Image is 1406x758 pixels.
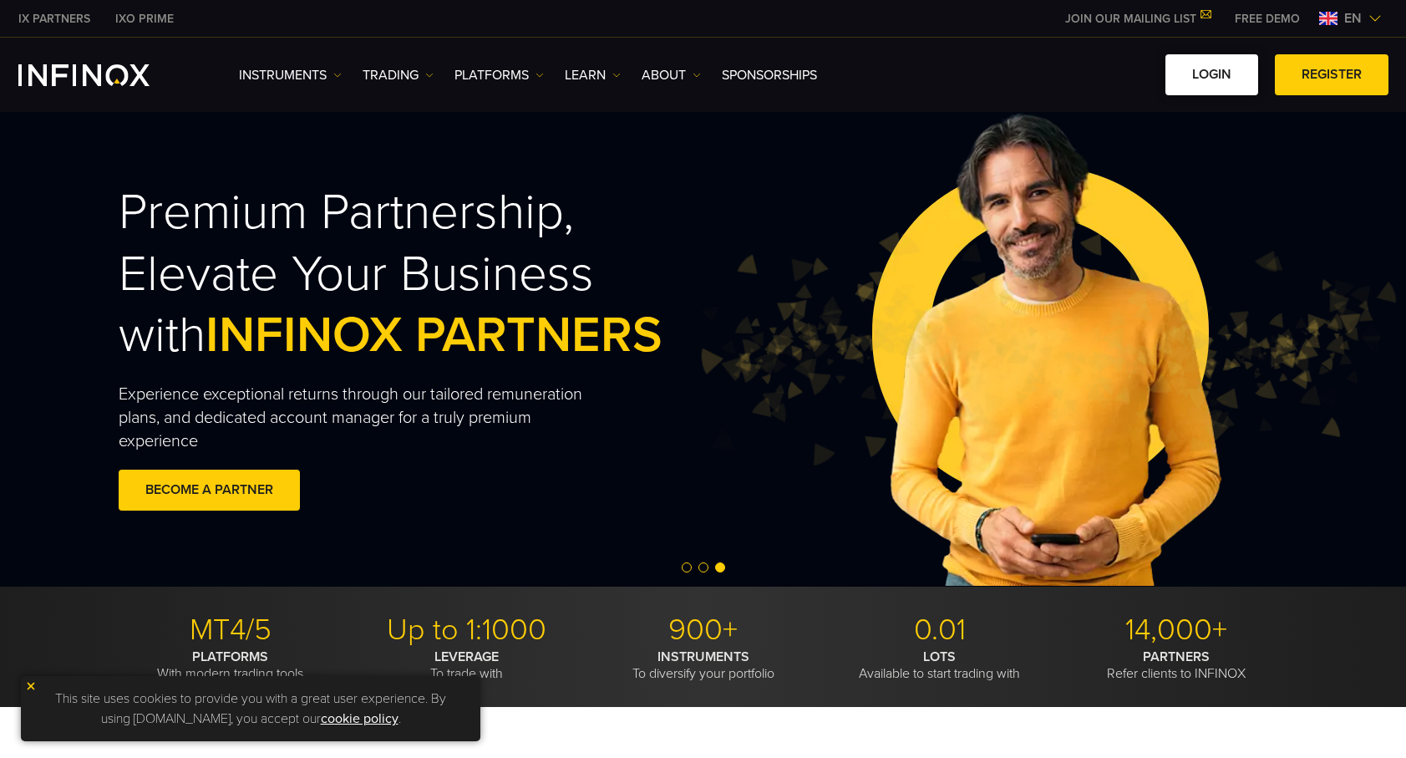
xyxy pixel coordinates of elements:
a: INFINOX [103,10,186,28]
a: Instruments [239,65,342,85]
p: Available to start trading with [828,649,1052,682]
strong: INSTRUMENTS [657,649,749,665]
strong: PARTNERS [1143,649,1210,665]
h2: Premium Partnership, Elevate Your Business with [119,182,739,366]
p: MT4/5 [119,612,343,649]
a: LOGIN [1165,54,1258,95]
span: Go to slide 3 [715,562,725,572]
a: JOIN OUR MAILING LIST [1053,12,1222,26]
img: yellow close icon [25,680,37,692]
a: cookie policy [321,710,398,727]
p: 900+ [591,612,815,649]
span: Go to slide 2 [698,562,708,572]
p: To diversify your portfolio [591,649,815,682]
a: INFINOX [6,10,103,28]
span: Go to slide 1 [682,562,692,572]
p: This site uses cookies to provide you with a great user experience. By using [DOMAIN_NAME], you a... [29,684,472,733]
p: Experience exceptional returns through our tailored remuneration plans, and dedicated account man... [119,383,615,453]
a: SPONSORSHIPS [722,65,817,85]
p: 14,000+ [1064,612,1288,649]
p: 0.01 [828,612,1052,649]
a: PLATFORMS [454,65,544,85]
span: INFINOX PARTNERS [206,305,662,365]
p: With modern trading tools [119,649,343,682]
strong: LEVERAGE [434,649,499,665]
p: Up to 1:1000 [355,612,579,649]
strong: PLATFORMS [192,649,268,665]
a: INFINOX Logo [18,64,189,86]
p: To trade with [355,649,579,682]
a: BECOME A PARTNER [119,470,300,511]
a: Learn [565,65,621,85]
a: REGISTER [1275,54,1388,95]
strong: LOTS [923,649,956,665]
a: INFINOX MENU [1222,10,1312,28]
p: Refer clients to INFINOX [1064,649,1288,682]
span: en [1337,8,1368,28]
a: TRADING [363,65,434,85]
a: ABOUT [642,65,701,85]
